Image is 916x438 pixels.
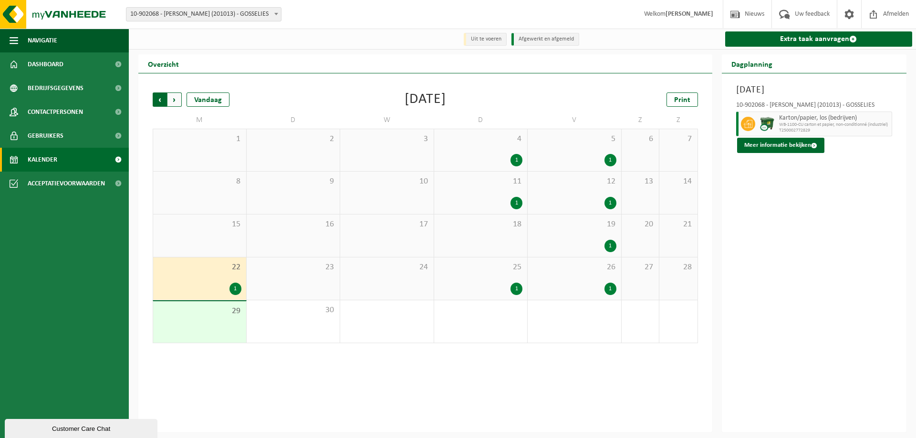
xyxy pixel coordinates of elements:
[528,112,622,129] td: V
[779,114,890,122] span: Karton/papier, los (bedrijven)
[158,219,241,230] span: 15
[664,134,692,144] span: 7
[28,29,57,52] span: Navigatie
[626,262,655,273] span: 27
[510,197,522,209] div: 1
[126,7,281,21] span: 10-902068 - AVA GOSSELIES (201013) - GOSSELIES
[345,262,429,273] span: 24
[439,262,523,273] span: 25
[158,306,241,316] span: 29
[604,154,616,166] div: 1
[158,134,241,144] span: 1
[28,76,83,100] span: Bedrijfsgegevens
[153,112,247,129] td: M
[251,305,335,316] span: 30
[674,96,690,104] span: Print
[439,134,523,144] span: 4
[28,148,57,172] span: Kalender
[779,122,890,128] span: WB-1100-CU carton et papier, non-conditionné (industriel)
[439,176,523,187] span: 11
[464,33,507,46] li: Uit te voeren
[158,262,241,273] span: 22
[666,92,698,107] a: Print
[604,283,616,295] div: 1
[604,240,616,252] div: 1
[760,117,774,131] img: WB-1100-CU
[604,197,616,209] div: 1
[622,112,660,129] td: Z
[345,134,429,144] span: 3
[439,219,523,230] span: 18
[532,176,616,187] span: 12
[345,219,429,230] span: 17
[251,262,335,273] span: 23
[158,176,241,187] span: 8
[345,176,429,187] span: 10
[138,54,188,73] h2: Overzicht
[247,112,341,129] td: D
[659,112,697,129] td: Z
[28,124,63,148] span: Gebruikers
[5,417,159,438] iframe: chat widget
[510,154,522,166] div: 1
[251,134,335,144] span: 2
[664,176,692,187] span: 14
[405,92,446,107] div: [DATE]
[532,262,616,273] span: 26
[251,176,335,187] span: 9
[626,176,655,187] span: 13
[666,10,713,18] strong: [PERSON_NAME]
[532,219,616,230] span: 19
[28,100,83,124] span: Contactpersonen
[434,112,528,129] td: D
[737,138,824,153] button: Meer informatie bekijken
[736,83,893,97] h3: [DATE]
[510,283,522,295] div: 1
[511,33,579,46] li: Afgewerkt en afgemeld
[626,134,655,144] span: 6
[167,92,182,107] span: Volgende
[626,219,655,230] span: 20
[187,92,229,107] div: Vandaag
[736,102,893,112] div: 10-902068 - [PERSON_NAME] (201013) - GOSSELIES
[28,52,63,76] span: Dashboard
[28,172,105,195] span: Acceptatievoorwaarden
[725,31,913,47] a: Extra taak aanvragen
[722,54,782,73] h2: Dagplanning
[251,219,335,230] span: 16
[532,134,616,144] span: 5
[664,262,692,273] span: 28
[126,8,281,21] span: 10-902068 - AVA GOSSELIES (201013) - GOSSELIES
[340,112,434,129] td: W
[779,128,890,133] span: T250002772829
[153,92,167,107] span: Vorige
[664,219,692,230] span: 21
[229,283,241,295] div: 1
